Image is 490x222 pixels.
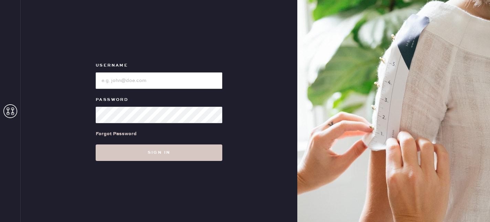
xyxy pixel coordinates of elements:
input: e.g. john@doe.com [96,72,222,89]
button: Sign in [96,144,222,161]
label: Username [96,61,222,70]
div: Forgot Password [96,130,137,138]
a: Forgot Password [96,123,137,144]
label: Password [96,96,222,104]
